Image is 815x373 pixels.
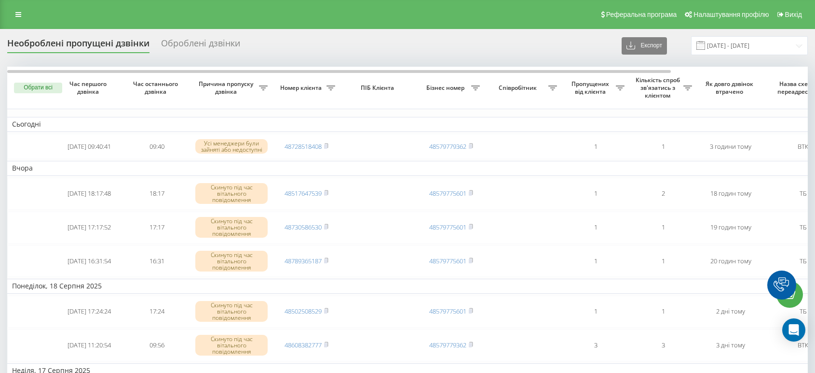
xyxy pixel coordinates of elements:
[285,307,322,316] a: 48502508529
[123,212,190,244] td: 17:17
[161,38,240,53] div: Оброблені дзвінки
[285,142,322,151] a: 48728518408
[562,245,629,277] td: 1
[123,178,190,210] td: 18:17
[429,223,466,231] a: 48579775601
[629,178,697,210] td: 2
[195,139,268,154] div: Усі менеджери були зайняті або недоступні
[55,212,123,244] td: [DATE] 17:17:52
[629,296,697,328] td: 1
[131,80,183,95] span: Час останнього дзвінка
[697,296,764,328] td: 2 дні тому
[429,341,466,349] a: 48579779362
[697,245,764,277] td: 20 годин тому
[285,189,322,198] a: 48517647539
[785,11,802,18] span: Вихід
[782,318,805,342] div: Open Intercom Messenger
[629,134,697,159] td: 1
[285,257,322,265] a: 48789365187
[14,83,62,93] button: Обрати всі
[634,76,683,99] span: Кількість спроб зв'язатись з клієнтом
[429,142,466,151] a: 48579779362
[55,296,123,328] td: [DATE] 17:24:24
[7,38,149,53] div: Необроблені пропущені дзвінки
[285,223,322,231] a: 48730586530
[55,245,123,277] td: [DATE] 16:31:54
[123,330,190,361] td: 09:56
[629,330,697,361] td: 3
[697,330,764,361] td: 3 дні тому
[606,11,677,18] span: Реферальна програма
[562,212,629,244] td: 1
[429,189,466,198] a: 48579775601
[123,134,190,159] td: 09:40
[562,134,629,159] td: 1
[195,183,268,204] div: Скинуто під час вітального повідомлення
[195,80,259,95] span: Причина пропуску дзвінка
[195,301,268,322] div: Скинуто під час вітального повідомлення
[567,80,616,95] span: Пропущених від клієнта
[697,212,764,244] td: 19 годин тому
[429,307,466,316] a: 48579775601
[195,335,268,356] div: Скинуто під час вітального повідомлення
[622,37,667,55] button: Експорт
[63,80,115,95] span: Час першого дзвінка
[629,245,697,277] td: 1
[693,11,769,18] span: Налаштування профілю
[562,296,629,328] td: 1
[697,178,764,210] td: 18 годин тому
[629,212,697,244] td: 1
[697,134,764,159] td: 3 години тому
[195,251,268,272] div: Скинуто під час вітального повідомлення
[277,84,326,92] span: Номер клієнта
[562,330,629,361] td: 3
[348,84,409,92] span: ПІБ Клієнта
[489,84,548,92] span: Співробітник
[422,84,471,92] span: Бізнес номер
[55,178,123,210] td: [DATE] 18:17:48
[55,134,123,159] td: [DATE] 09:40:41
[429,257,466,265] a: 48579775601
[195,217,268,238] div: Скинуто під час вітального повідомлення
[55,330,123,361] td: [DATE] 11:20:54
[123,245,190,277] td: 16:31
[123,296,190,328] td: 17:24
[705,80,757,95] span: Як довго дзвінок втрачено
[562,178,629,210] td: 1
[285,341,322,349] a: 48608382777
